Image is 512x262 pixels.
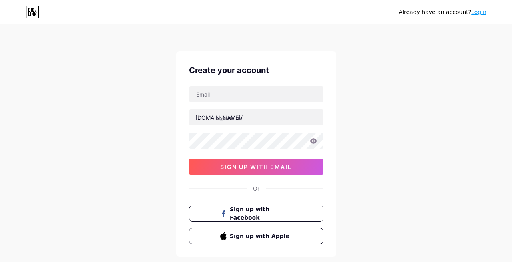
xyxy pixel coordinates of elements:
a: Login [471,9,486,15]
input: username [189,109,323,125]
div: Create your account [189,64,323,76]
div: [DOMAIN_NAME]/ [195,113,243,122]
span: Sign up with Apple [230,232,292,240]
span: sign up with email [220,163,292,170]
input: Email [189,86,323,102]
span: Sign up with Facebook [230,205,292,222]
div: Already have an account? [399,8,486,16]
button: sign up with email [189,159,323,175]
button: Sign up with Apple [189,228,323,244]
div: Or [253,184,259,193]
button: Sign up with Facebook [189,206,323,222]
